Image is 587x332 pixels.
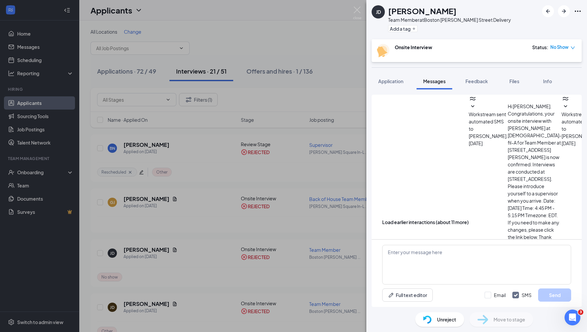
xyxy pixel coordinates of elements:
svg: SmallChevronDown [469,103,477,111]
span: Application [378,78,403,84]
button: PlusAdd a tag [388,25,418,32]
span: 3 [578,310,583,315]
svg: SmallChevronDown [562,103,569,111]
span: [DATE] [469,140,483,147]
b: Onsite Interview [395,44,432,50]
span: Files [509,78,519,84]
svg: ArrowRight [560,7,568,15]
button: Full text editorPen [382,288,433,302]
span: Unreject [437,316,456,323]
h1: [PERSON_NAME] [388,5,457,17]
button: ArrowRight [558,5,570,17]
svg: WorkstreamLogo [469,95,477,103]
span: Info [543,78,552,84]
button: Load earlier interactions (about 11 more) [382,218,469,226]
button: Send [538,288,571,302]
svg: Plus [412,27,416,31]
div: JD [376,9,381,15]
svg: ArrowLeftNew [544,7,552,15]
iframe: Intercom live chat [565,310,580,325]
span: Hi [PERSON_NAME]. Congratulations, your onsite interview with [PERSON_NAME] at [DEMOGRAPHIC_DATA]... [508,103,562,298]
span: down [570,46,575,50]
span: Move to stage [494,316,525,323]
div: Team Member at Boston [PERSON_NAME] Street Delivery [388,17,511,23]
span: Feedback [465,78,488,84]
span: [DATE] [562,140,575,147]
svg: Ellipses [574,7,582,15]
span: Workstream sent automated SMS to [PERSON_NAME]. [469,111,508,139]
button: ArrowLeftNew [542,5,554,17]
span: Messages [423,78,446,84]
span: No Show [550,44,569,50]
svg: Pen [388,292,394,298]
svg: WorkstreamLogo [562,95,569,103]
div: Status : [532,44,548,50]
